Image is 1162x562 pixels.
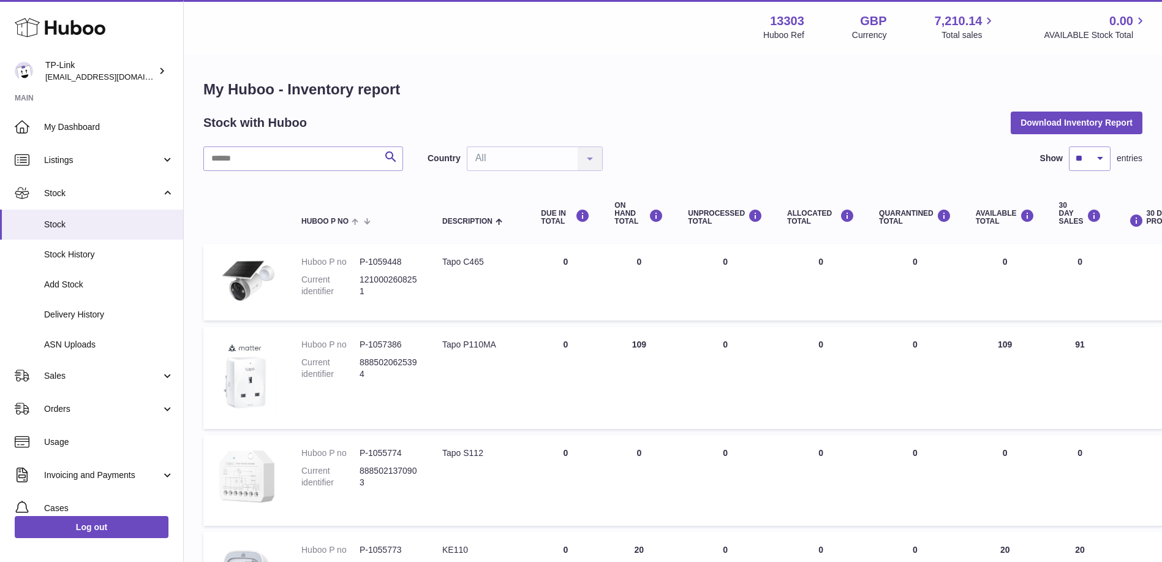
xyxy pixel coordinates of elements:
td: 0 [602,435,676,526]
dd: P-1059448 [360,256,418,268]
span: 0 [913,257,918,267]
td: 0 [676,327,775,429]
td: 0 [676,244,775,321]
dt: Huboo P no [301,339,360,351]
h2: Stock with Huboo [203,115,307,131]
div: Tapo S112 [442,447,516,459]
a: 0.00 AVAILABLE Stock Total [1044,13,1147,41]
span: My Dashboard [44,121,174,133]
dd: 8885021370903 [360,465,418,488]
span: Huboo P no [301,218,349,226]
div: Huboo Ref [763,29,804,41]
span: Usage [44,436,174,448]
span: Delivery History [44,309,174,321]
h1: My Huboo - Inventory report [203,80,1142,99]
span: Stock History [44,249,174,260]
img: product image [216,339,277,414]
dt: Huboo P no [301,256,360,268]
td: 0 [529,244,602,321]
dt: Current identifier [301,357,360,380]
span: 0 [913,545,918,555]
td: 0 [602,244,676,321]
img: gaby.chen@tp-link.com [15,62,33,80]
span: Sales [44,370,161,382]
dd: P-1057386 [360,339,418,351]
td: 91 [1047,327,1114,429]
td: 0 [775,244,867,321]
dt: Current identifier [301,465,360,488]
dd: P-1055773 [360,544,418,556]
div: AVAILABLE Total [976,209,1035,226]
td: 0 [1047,244,1114,321]
span: Add Stock [44,279,174,290]
div: Tapo P110MA [442,339,516,351]
span: ASN Uploads [44,339,174,351]
dd: 8885020625394 [360,357,418,380]
td: 0 [775,327,867,429]
strong: GBP [860,13,886,29]
label: Country [428,153,461,164]
span: Listings [44,154,161,166]
span: Stock [44,188,161,199]
img: product image [216,447,277,511]
span: 0 [913,340,918,349]
span: Stock [44,219,174,230]
td: 109 [602,327,676,429]
td: 0 [529,435,602,526]
img: product image [216,256,277,305]
div: Tapo C465 [442,256,516,268]
span: Total sales [941,29,996,41]
div: TP-Link [45,59,156,83]
div: QUARANTINED Total [879,209,951,226]
td: 0 [676,435,775,526]
span: AVAILABLE Stock Total [1044,29,1147,41]
div: DUE IN TOTAL [541,209,590,226]
td: 0 [775,435,867,526]
td: 0 [1047,435,1114,526]
div: KE110 [442,544,516,556]
dt: Huboo P no [301,544,360,556]
strong: 13303 [770,13,804,29]
a: Log out [15,516,168,538]
div: UNPROCESSED Total [688,209,763,226]
dt: Huboo P no [301,447,360,459]
span: 0.00 [1109,13,1133,29]
span: entries [1117,153,1142,164]
span: Cases [44,503,174,514]
div: Currency [852,29,887,41]
span: Orders [44,403,161,415]
dt: Current identifier [301,274,360,297]
span: Invoicing and Payments [44,469,161,481]
span: 7,210.14 [935,13,983,29]
a: 7,210.14 Total sales [935,13,997,41]
span: [EMAIL_ADDRESS][DOMAIN_NAME] [45,72,180,82]
dd: P-1055774 [360,447,418,459]
div: ALLOCATED Total [787,209,855,226]
button: Download Inventory Report [1011,112,1142,134]
span: Description [442,218,492,226]
div: 30 DAY SALES [1059,202,1101,226]
td: 109 [964,327,1047,429]
label: Show [1040,153,1063,164]
td: 0 [529,327,602,429]
span: 0 [913,448,918,458]
div: ON HAND Total [614,202,663,226]
td: 0 [964,435,1047,526]
dd: 1210002608251 [360,274,418,297]
td: 0 [964,244,1047,321]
